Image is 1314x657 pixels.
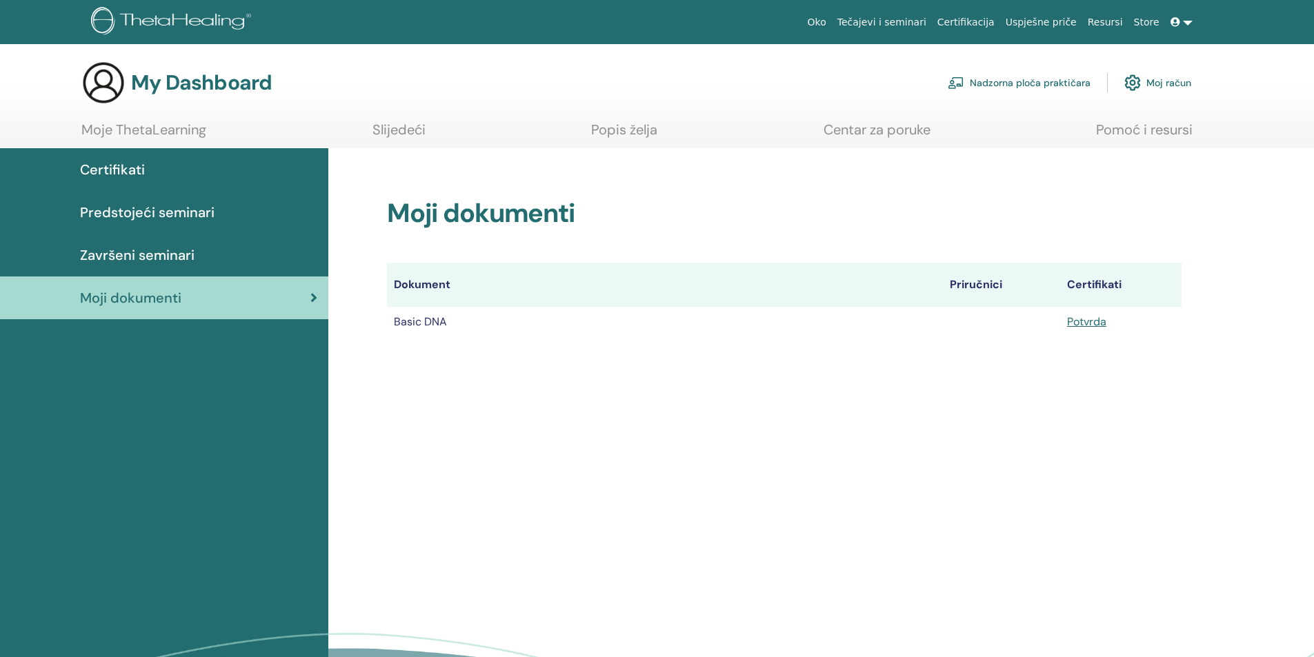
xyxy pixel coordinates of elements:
[1124,68,1191,98] a: Moj račun
[591,121,657,148] a: Popis želja
[372,121,426,148] a: Slijedeći
[948,68,1091,98] a: Nadzorna ploča praktičara
[832,10,932,35] a: Tečajevi i seminari
[80,245,195,265] span: Završeni seminari
[824,121,930,148] a: Centar za poruke
[131,70,272,95] h3: My Dashboard
[1096,121,1193,148] a: Pomoć i resursi
[387,307,943,337] td: Basic DNA
[1000,10,1082,35] a: Uspješne priče
[80,202,215,223] span: Predstojeći seminari
[387,198,1182,230] h2: Moji dokumenti
[1082,10,1128,35] a: Resursi
[1067,314,1106,329] a: Potvrda
[387,263,943,307] th: Dokument
[1128,10,1165,35] a: Store
[1124,71,1141,94] img: cog.svg
[943,263,1060,307] th: Priručnici
[80,159,145,180] span: Certifikati
[932,10,1000,35] a: Certifikacija
[1060,263,1182,307] th: Certifikati
[80,287,181,308] span: Moji dokumenti
[81,121,206,148] a: Moje ThetaLearning
[802,10,832,35] a: Oko
[948,77,964,89] img: chalkboard-teacher.svg
[81,61,126,105] img: generic-user-icon.jpg
[91,7,256,38] img: logo.png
